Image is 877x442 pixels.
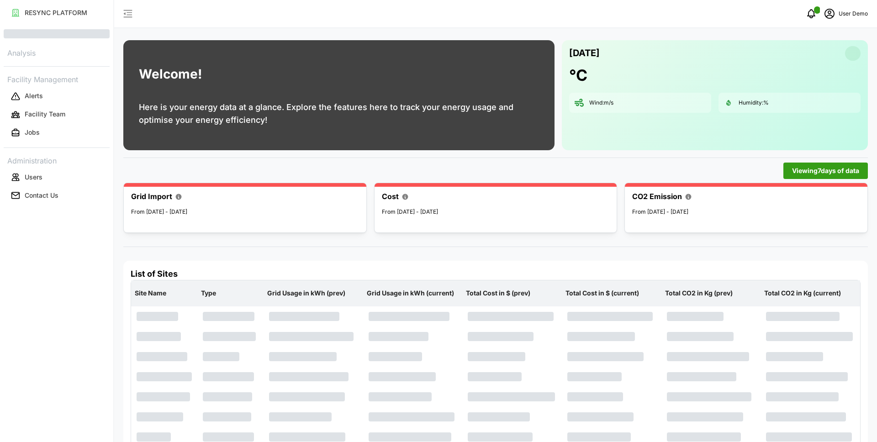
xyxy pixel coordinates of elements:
a: Jobs [4,124,110,142]
p: Cost [382,191,399,202]
p: Site Name [133,281,195,305]
p: Total CO2 in Kg (prev) [663,281,759,305]
p: Administration [4,153,110,167]
p: Alerts [25,91,43,100]
p: Humidity: % [739,99,769,107]
p: Grid Usage in kWh (prev) [265,281,361,305]
p: Total Cost in $ (current) [564,281,660,305]
p: Users [25,173,42,182]
h4: List of Sites [131,268,861,280]
p: Wind: m/s [589,99,613,107]
p: Jobs [25,128,40,137]
p: Contact Us [25,191,58,200]
p: From [DATE] - [DATE] [131,208,359,216]
p: Total CO2 in Kg (current) [762,281,858,305]
h1: Welcome! [139,64,202,84]
p: Analysis [4,46,110,59]
a: Contact Us [4,186,110,205]
a: Users [4,168,110,186]
a: Facility Team [4,105,110,124]
a: RESYNC PLATFORM [4,4,110,22]
button: Users [4,169,110,185]
span: Viewing 7 days of data [792,163,859,179]
h1: °C [569,65,587,85]
button: Contact Us [4,187,110,204]
a: Alerts [4,87,110,105]
p: Grid Import [131,191,172,202]
p: RESYNC PLATFORM [25,8,87,17]
button: notifications [802,5,820,23]
button: Alerts [4,88,110,105]
p: From [DATE] - [DATE] [632,208,860,216]
button: schedule [820,5,839,23]
button: Facility Team [4,106,110,123]
p: [DATE] [569,46,600,61]
p: Facility Management [4,72,110,85]
p: CO2 Emission [632,191,682,202]
p: Total Cost in $ (prev) [464,281,560,305]
button: Viewing7days of data [783,163,868,179]
p: From [DATE] - [DATE] [382,208,610,216]
p: User Demo [839,10,868,18]
button: Jobs [4,125,110,141]
p: Grid Usage in kWh (current) [365,281,461,305]
button: RESYNC PLATFORM [4,5,110,21]
p: Facility Team [25,110,65,119]
p: Here is your energy data at a glance. Explore the features here to track your energy usage and op... [139,101,539,126]
p: Type [199,281,262,305]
